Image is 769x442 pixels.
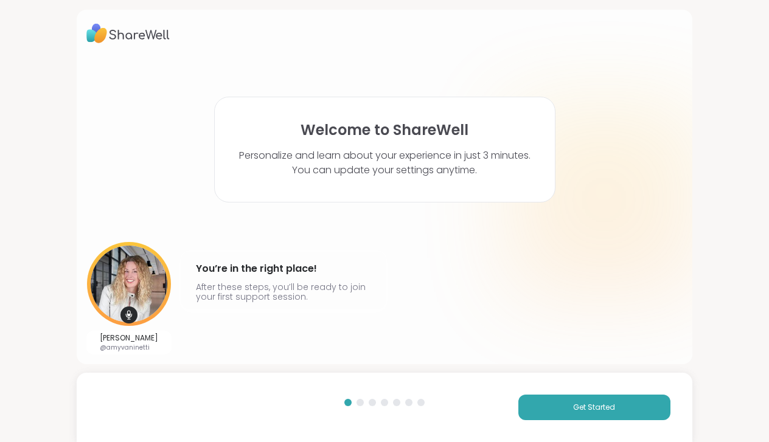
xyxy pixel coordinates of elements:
[196,282,371,302] p: After these steps, you’ll be ready to join your first support session.
[86,19,170,47] img: ShareWell Logo
[100,343,158,352] p: @amyvaninetti
[301,122,468,139] h1: Welcome to ShareWell
[239,148,531,178] p: Personalize and learn about your experience in just 3 minutes. You can update your settings anytime.
[518,395,670,420] button: Get Started
[120,306,137,323] img: mic icon
[100,333,158,343] p: [PERSON_NAME]
[87,242,171,326] img: User image
[196,259,371,278] h4: You’re in the right place!
[573,402,615,413] span: Get Started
